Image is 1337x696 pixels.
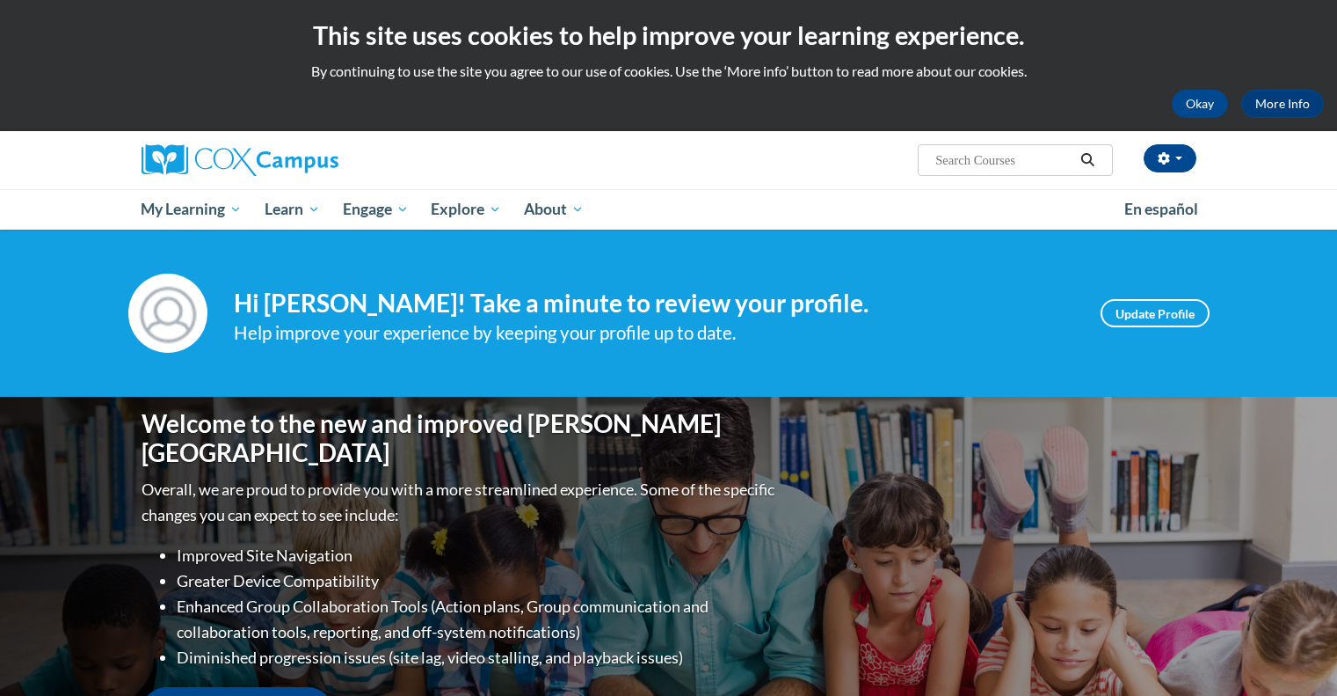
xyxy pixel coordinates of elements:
a: About [512,189,595,230]
a: En español [1113,191,1210,228]
a: My Learning [130,189,254,230]
button: Account Settings [1144,144,1196,172]
span: Engage [343,199,409,220]
a: Update Profile [1101,299,1210,327]
button: Search [1074,150,1101,171]
span: Learn [265,199,320,220]
p: By continuing to use the site you agree to our use of cookies. Use the ‘More info’ button to read... [13,62,1324,81]
li: Enhanced Group Collaboration Tools (Action plans, Group communication and collaboration tools, re... [177,594,779,645]
li: Greater Device Compatibility [177,568,779,594]
h1: Welcome to the new and improved [PERSON_NAME][GEOGRAPHIC_DATA] [142,409,779,468]
iframe: Close message [1144,583,1179,619]
a: Explore [419,189,512,230]
span: About [524,199,584,220]
span: Explore [431,199,501,220]
h4: Hi [PERSON_NAME]! Take a minute to review your profile. [234,289,1074,319]
a: Learn [253,189,331,230]
a: Cox Campus [142,144,476,176]
li: Diminished progression issues (site lag, video stalling, and playback issues) [177,645,779,670]
li: Improved Site Navigation [177,543,779,568]
span: En español [1124,200,1198,218]
h2: This site uses cookies to help improve your learning experience. [13,18,1324,53]
span: My Learning [141,199,242,220]
a: Engage [331,189,420,230]
iframe: Button to launch messaging window [1267,626,1323,682]
img: Profile Image [128,274,207,353]
p: Overall, we are proud to provide you with a more streamlined experience. Some of the specific cha... [142,477,779,528]
img: Cox Campus [142,144,338,176]
input: Search Courses [934,150,1074,171]
div: Main menu [115,189,1223,230]
a: More Info [1241,90,1324,118]
button: Okay [1172,90,1228,118]
div: Help improve your experience by keeping your profile up to date. [234,319,1074,348]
